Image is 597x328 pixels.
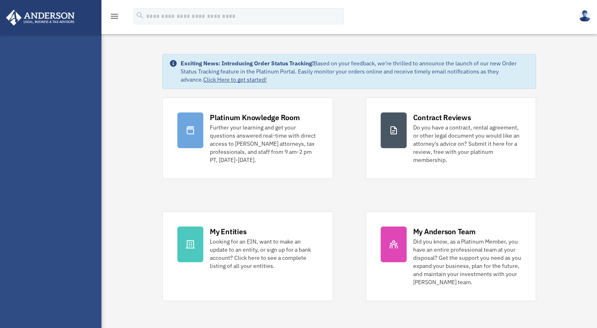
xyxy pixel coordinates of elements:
[413,237,521,286] div: Did you know, as a Platinum Member, you have an entire professional team at your disposal? Get th...
[181,59,529,84] div: Based on your feedback, we're thrilled to announce the launch of our new Order Status Tracking fe...
[210,227,246,237] div: My Entities
[162,97,333,179] a: Platinum Knowledge Room Further your learning and get your questions answered real-time with dire...
[110,11,119,21] i: menu
[413,112,471,123] div: Contract Reviews
[413,123,521,164] div: Do you have a contract, rental agreement, or other legal document you would like an attorney's ad...
[4,10,77,26] img: Anderson Advisors Platinum Portal
[181,60,314,67] strong: Exciting News: Introducing Order Status Tracking!
[413,227,476,237] div: My Anderson Team
[110,14,119,21] a: menu
[579,10,591,22] img: User Pic
[136,11,144,20] i: search
[210,237,318,270] div: Looking for an EIN, want to make an update to an entity, or sign up for a bank account? Click her...
[203,76,267,83] a: Click Here to get started!
[366,97,536,179] a: Contract Reviews Do you have a contract, rental agreement, or other legal document you would like...
[366,211,536,301] a: My Anderson Team Did you know, as a Platinum Member, you have an entire professional team at your...
[210,123,318,164] div: Further your learning and get your questions answered real-time with direct access to [PERSON_NAM...
[162,211,333,301] a: My Entities Looking for an EIN, want to make an update to an entity, or sign up for a bank accoun...
[210,112,300,123] div: Platinum Knowledge Room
